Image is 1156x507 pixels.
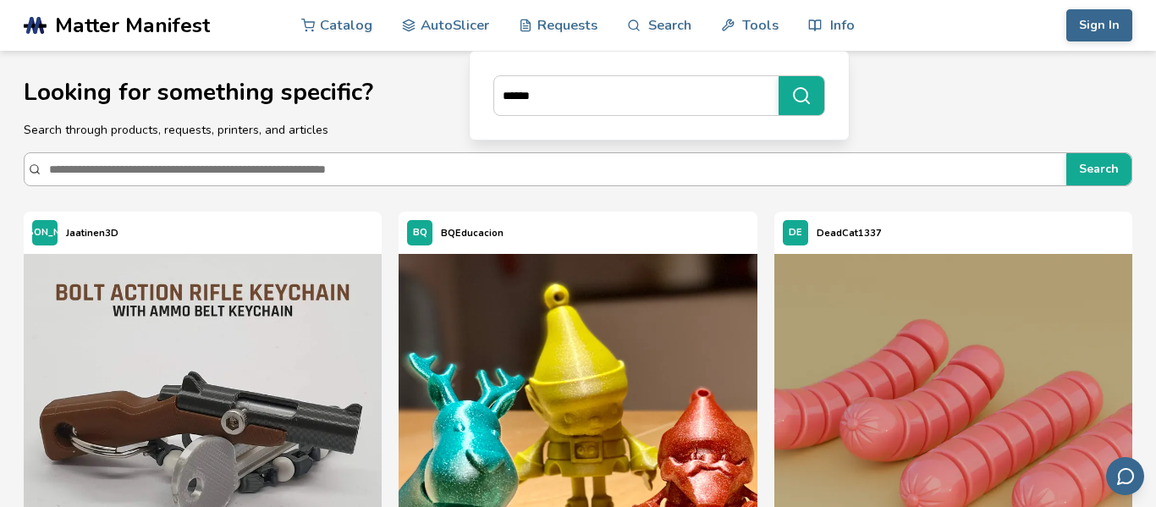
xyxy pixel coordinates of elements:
[1066,9,1132,41] button: Sign In
[24,80,1132,106] h1: Looking for something specific?
[817,224,882,242] p: DeadCat1337
[24,121,1132,139] p: Search through products, requests, printers, and articles
[789,228,802,239] span: DE
[441,224,504,242] p: BQEducacion
[5,228,85,239] span: [PERSON_NAME]
[413,228,427,239] span: BQ
[49,154,1058,185] input: Search
[1106,457,1144,495] button: Send feedback via email
[66,224,118,242] p: Jaatinen3D
[1066,153,1131,185] button: Search
[55,14,210,37] span: Matter Manifest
